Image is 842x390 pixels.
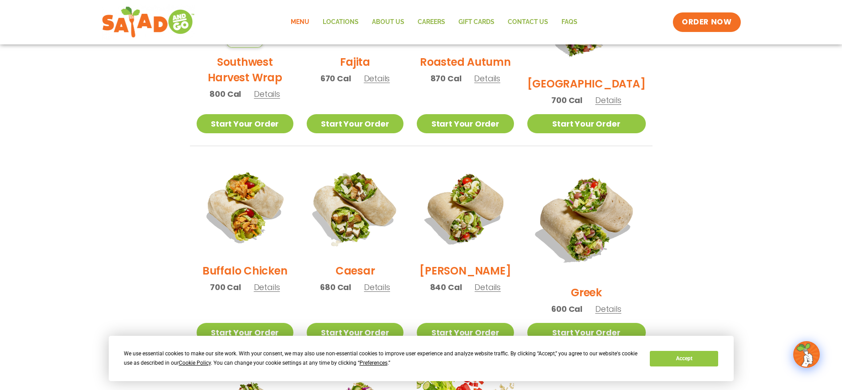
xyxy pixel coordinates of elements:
a: GIFT CARDS [452,12,501,32]
span: Details [595,95,621,106]
div: We use essential cookies to make our site work. With your consent, we may also use non-essential ... [124,349,639,368]
a: Locations [316,12,365,32]
a: Start Your Order [527,114,646,133]
span: 840 Cal [430,281,462,293]
span: Details [595,303,621,314]
a: FAQs [555,12,584,32]
span: 600 Cal [551,303,582,315]
a: Start Your Order [307,323,403,342]
a: Start Your Order [197,114,293,133]
span: 870 Cal [431,72,462,84]
img: wpChatIcon [794,342,819,367]
div: Cookie Consent Prompt [109,336,734,381]
img: Product photo for Cobb Wrap [417,159,514,256]
h2: Fajita [340,54,370,70]
h2: [PERSON_NAME] [419,263,511,279]
span: 670 Cal [320,72,351,84]
h2: Buffalo Chicken [202,263,287,279]
span: Preferences [360,360,387,366]
a: Start Your Order [417,323,514,342]
span: Details [254,88,280,99]
a: ORDER NOW [673,12,740,32]
img: new-SAG-logo-768×292 [102,4,195,40]
button: Accept [650,351,718,366]
span: Details [364,73,390,84]
span: 800 Cal [210,88,241,100]
span: Details [254,282,280,293]
h2: Greek [571,285,602,300]
span: 680 Cal [320,281,351,293]
img: Product photo for Greek Wrap [527,159,646,278]
span: 700 Cal [210,281,241,293]
h2: [GEOGRAPHIC_DATA] [527,76,646,92]
span: Cookie Policy [179,360,211,366]
a: Careers [411,12,452,32]
h2: Caesar [336,263,375,279]
span: Details [364,282,390,293]
a: Menu [284,12,316,32]
h2: Southwest Harvest Wrap [197,54,293,85]
a: About Us [365,12,411,32]
a: Contact Us [501,12,555,32]
a: Start Your Order [417,114,514,133]
img: Product photo for Caesar Wrap [298,151,412,265]
span: 700 Cal [551,94,582,106]
span: ORDER NOW [682,17,731,28]
span: Details [474,73,500,84]
span: Details [474,282,501,293]
h2: Roasted Autumn [420,54,511,70]
a: Start Your Order [527,323,646,342]
nav: Menu [284,12,584,32]
a: Start Your Order [197,323,293,342]
a: Start Your Order [307,114,403,133]
img: Product photo for Buffalo Chicken Wrap [197,159,293,256]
